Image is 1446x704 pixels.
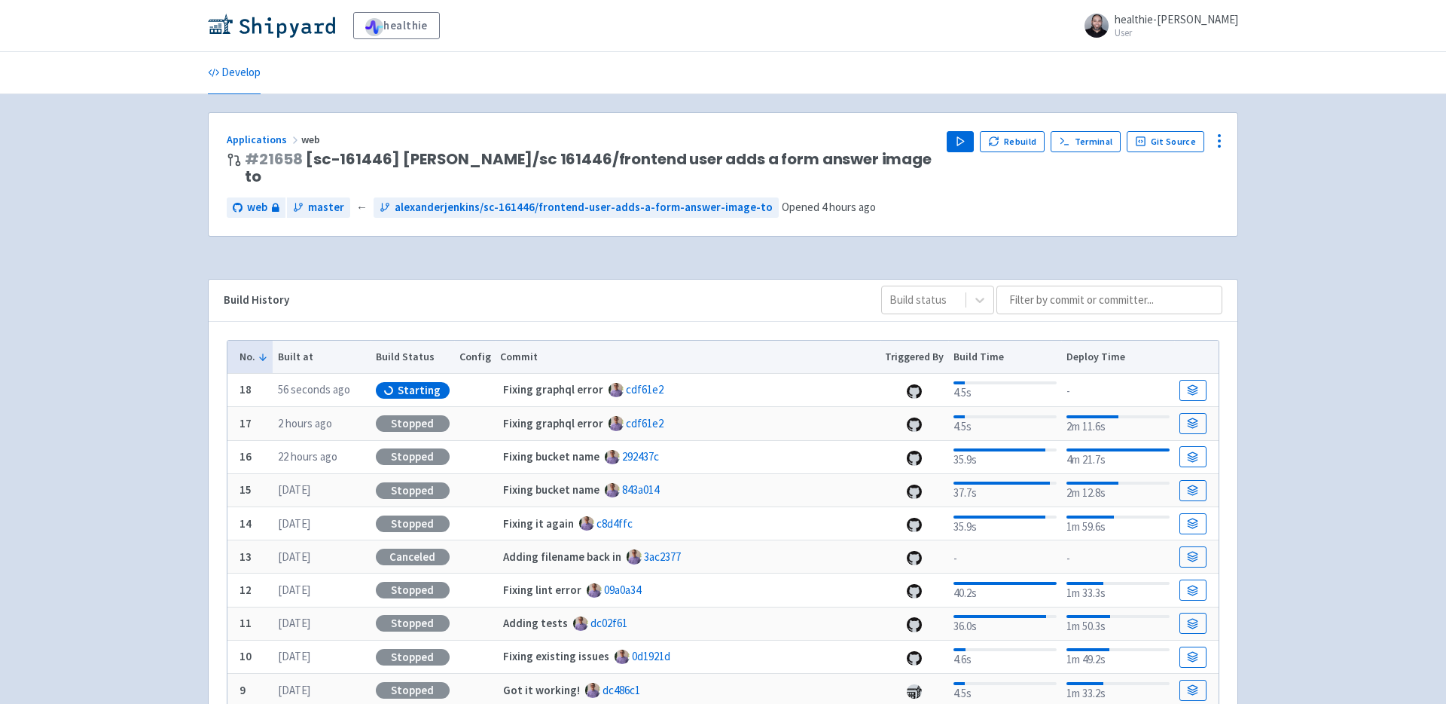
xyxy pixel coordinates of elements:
time: 56 seconds ago [278,382,350,396]
th: Build Status [371,341,454,374]
a: c8d4ffc [596,516,633,531]
time: [DATE] [278,516,310,531]
div: 1m 59.6s [1066,513,1170,536]
a: 292437c [622,449,659,464]
strong: Fixing graphql error [503,416,603,430]
strong: Fixing lint error [503,583,581,597]
b: 18 [239,382,252,396]
a: #21658 [245,148,303,170]
a: alexanderjenkins/sc-161446/frontend-user-adds-a-form-answer-image-to [374,197,779,218]
b: 14 [239,516,252,531]
th: Commit [496,341,880,374]
div: 2m 12.8s [1066,479,1170,502]
a: Git Source [1127,131,1204,152]
div: 4m 21.7s [1066,445,1170,469]
span: Starting [398,383,441,398]
button: No. [239,349,268,365]
a: dc02f61 [590,616,627,630]
b: 13 [239,549,252,564]
div: 1m 33.2s [1066,679,1170,702]
div: Canceled [376,549,450,565]
div: Stopped [376,516,450,532]
div: Stopped [376,448,450,465]
span: alexanderjenkins/sc-161446/frontend-user-adds-a-form-answer-image-to [395,199,773,216]
div: Stopped [376,682,450,699]
div: - [1066,380,1170,400]
div: Stopped [376,649,450,666]
th: Deploy Time [1061,341,1174,374]
th: Config [454,341,496,374]
div: Build History [224,292,857,309]
span: Opened [782,200,876,214]
span: [sc-161446] [PERSON_NAME]/sc 161446/frontend user adds a form answer image to [245,151,935,185]
span: web [247,199,267,216]
time: [DATE] [278,683,310,697]
a: Build Details [1179,513,1207,534]
th: Triggered By [880,341,949,374]
th: Build Time [948,341,1061,374]
b: 11 [239,616,252,630]
time: [DATE] [278,549,310,564]
div: - [953,547,1057,568]
a: cdf61e2 [626,382,664,396]
a: Build Details [1179,480,1207,501]
span: ← [356,199,368,216]
time: [DATE] [278,616,310,630]
a: web [227,197,285,218]
time: 22 hours ago [278,449,337,464]
div: 40.2s [953,579,1057,602]
div: 4.6s [953,645,1057,669]
small: User [1115,28,1238,38]
a: Build Details [1179,446,1207,467]
a: 0d1921d [632,649,670,663]
a: Build Details [1179,613,1207,634]
a: 3ac2377 [644,549,681,564]
div: Stopped [376,582,450,598]
div: 35.9s [953,513,1057,536]
a: 843a014 [622,482,659,497]
a: Build Details [1179,546,1207,568]
div: 37.7s [953,479,1057,502]
a: Build Details [1179,380,1207,401]
strong: Got it working! [503,683,580,697]
div: 2m 11.6s [1066,412,1170,436]
strong: Fixing graphql error [503,382,603,396]
b: 10 [239,649,252,663]
b: 15 [239,482,252,497]
div: - [1066,547,1170,568]
div: 1m 33.3s [1066,579,1170,602]
div: Stopped [376,615,450,632]
a: Build Details [1179,680,1207,701]
b: 9 [239,683,246,697]
a: master [287,197,350,218]
span: web [301,133,322,146]
time: [DATE] [278,583,310,597]
a: Develop [208,52,261,94]
div: 4.5s [953,412,1057,436]
a: Applications [227,133,301,146]
time: [DATE] [278,482,310,497]
div: 36.0s [953,612,1057,635]
div: 1m 49.2s [1066,645,1170,669]
strong: Fixing existing issues [503,649,609,663]
time: 4 hours ago [822,200,876,214]
a: Terminal [1051,131,1121,152]
strong: Fixing bucket name [503,449,599,464]
a: dc486c1 [602,683,640,697]
b: 17 [239,416,252,430]
button: Rebuild [980,131,1045,152]
div: 35.9s [953,445,1057,469]
img: Shipyard logo [208,14,335,38]
strong: Adding tests [503,616,568,630]
a: healthie [353,12,440,39]
a: Build Details [1179,580,1207,601]
a: Build Details [1179,647,1207,668]
b: 16 [239,449,252,464]
span: healthie-[PERSON_NAME] [1115,12,1238,26]
button: Play [947,131,974,152]
div: Stopped [376,415,450,432]
div: 1m 50.3s [1066,612,1170,635]
a: Build Details [1179,413,1207,434]
strong: Adding filename back in [503,549,621,564]
a: cdf61e2 [626,416,664,430]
